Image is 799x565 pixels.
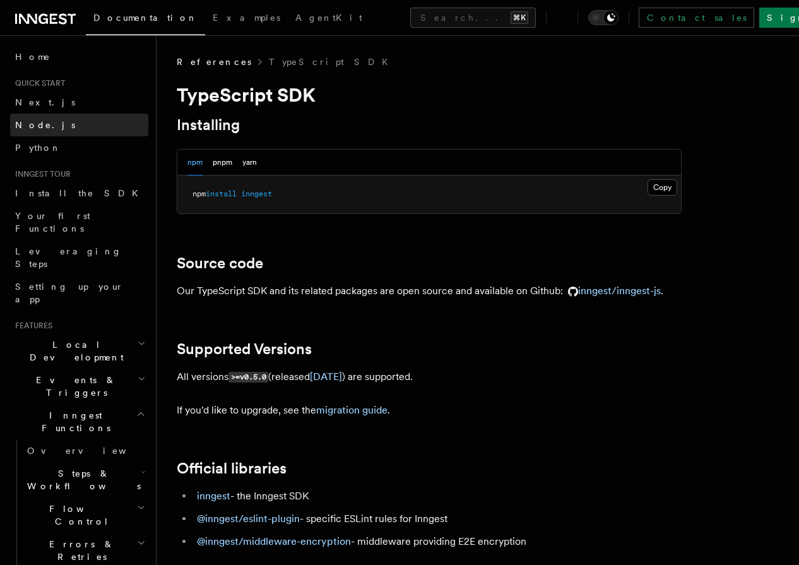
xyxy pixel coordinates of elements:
[228,372,268,383] code: >=v0.5.0
[10,275,148,311] a: Setting up your app
[10,404,148,439] button: Inngest Functions
[86,4,205,35] a: Documentation
[10,321,52,331] span: Features
[22,439,148,462] a: Overview
[27,446,157,456] span: Overview
[288,4,370,34] a: AgentKit
[310,371,342,383] a: [DATE]
[269,56,396,68] a: TypeScript SDK
[295,13,362,23] span: AgentKit
[213,150,232,175] button: pnpm
[93,13,198,23] span: Documentation
[15,246,122,269] span: Leveraging Steps
[177,83,682,106] h1: TypeScript SDK
[22,462,148,497] button: Steps & Workflows
[648,179,677,196] button: Copy
[22,538,137,563] span: Errors & Retries
[10,78,65,88] span: Quick start
[193,510,682,528] li: - specific ESLint rules for Inngest
[10,182,148,205] a: Install the SDK
[177,254,263,272] a: Source code
[22,497,148,533] button: Flow Control
[410,8,536,28] button: Search...⌘K
[177,282,682,300] p: Our TypeScript SDK and its related packages are open source and available on Github: .
[316,404,388,416] a: migration guide
[197,535,351,547] a: @inngest/middleware-encryption
[10,409,136,434] span: Inngest Functions
[177,368,682,386] p: All versions (released ) are supported.
[15,282,124,304] span: Setting up your app
[15,51,50,63] span: Home
[193,533,682,550] li: - middleware providing E2E encryption
[193,487,682,505] li: - the Inngest SDK
[10,333,148,369] button: Local Development
[177,116,240,134] a: Installing
[187,150,203,175] button: npm
[10,338,138,364] span: Local Development
[15,188,146,198] span: Install the SDK
[10,45,148,68] a: Home
[10,205,148,240] a: Your first Functions
[205,4,288,34] a: Examples
[10,91,148,114] a: Next.js
[177,401,682,419] p: If you'd like to upgrade, see the .
[177,460,287,477] a: Official libraries
[177,340,312,358] a: Supported Versions
[22,503,137,528] span: Flow Control
[10,114,148,136] a: Node.js
[241,189,272,198] span: inngest
[197,490,230,502] a: inngest
[192,189,206,198] span: npm
[10,374,138,399] span: Events & Triggers
[511,11,528,24] kbd: ⌘K
[22,467,141,492] span: Steps & Workflows
[10,240,148,275] a: Leveraging Steps
[15,211,90,234] span: Your first Functions
[10,136,148,159] a: Python
[206,189,237,198] span: install
[15,120,75,130] span: Node.js
[242,150,257,175] button: yarn
[10,369,148,404] button: Events & Triggers
[197,513,300,525] a: @inngest/eslint-plugin
[177,56,251,68] span: References
[15,143,61,153] span: Python
[639,8,754,28] a: Contact sales
[588,10,618,25] button: Toggle dark mode
[213,13,280,23] span: Examples
[10,169,71,179] span: Inngest tour
[563,285,661,297] a: inngest/inngest-js
[15,97,75,107] span: Next.js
